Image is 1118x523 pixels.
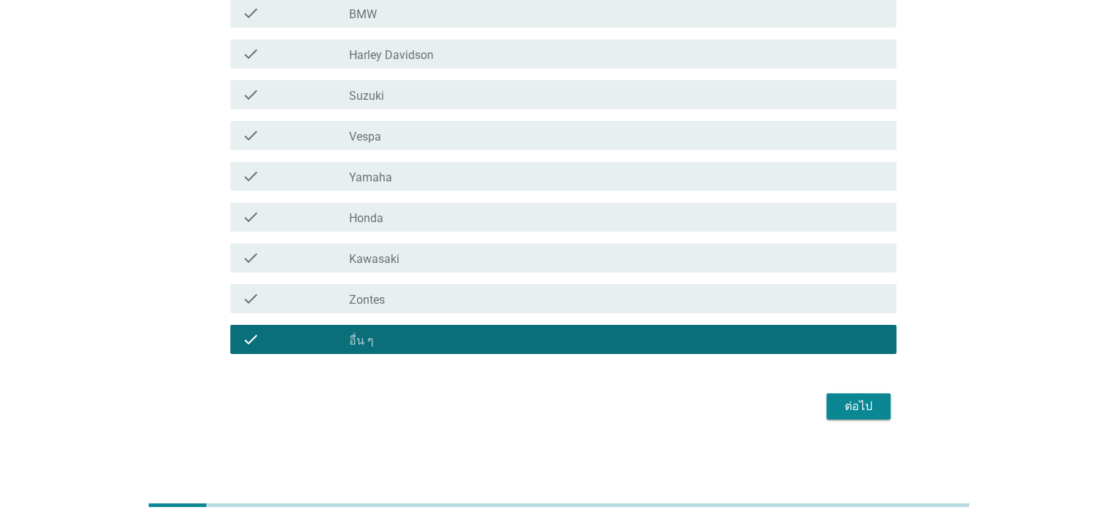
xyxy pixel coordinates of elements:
[349,48,434,63] label: Harley Davidson
[349,334,374,348] label: อื่น ๆ
[242,127,259,144] i: check
[242,249,259,267] i: check
[349,7,377,22] label: BMW
[242,208,259,226] i: check
[242,86,259,103] i: check
[242,168,259,185] i: check
[242,290,259,307] i: check
[349,89,384,103] label: Suzuki
[242,4,259,22] i: check
[242,331,259,348] i: check
[349,252,399,267] label: Kawasaki
[826,393,891,420] button: ต่อไป
[349,170,392,185] label: Yamaha
[349,130,381,144] label: Vespa
[349,211,383,226] label: Honda
[349,293,385,307] label: Zontes
[242,45,259,63] i: check
[838,398,879,415] div: ต่อไป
